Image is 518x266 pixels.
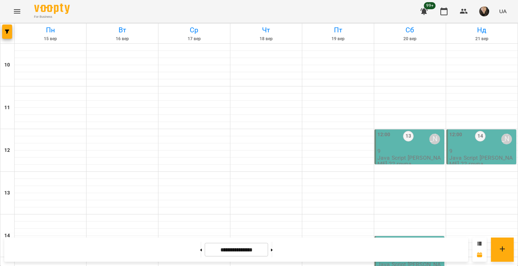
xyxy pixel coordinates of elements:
[4,232,10,240] h6: 14
[16,36,85,42] h6: 15 вер
[449,148,515,154] p: 9
[16,25,85,36] h6: Пн
[377,155,443,167] p: Java Script [PERSON_NAME] 22 група
[4,189,10,197] h6: 13
[479,6,489,16] img: dc21d1b2acc3a7c6b6393722fd81d2a1.jpg
[4,104,10,112] h6: 11
[303,25,373,36] h6: Пт
[501,134,512,144] div: Артем Кот
[475,131,486,142] label: 14
[499,7,507,15] span: UA
[9,3,26,20] button: Menu
[375,25,445,36] h6: Сб
[34,15,70,19] span: For Business
[375,36,445,42] h6: 20 вер
[377,131,391,139] label: 12:00
[4,61,10,69] h6: 10
[88,25,157,36] h6: Вт
[496,5,509,18] button: UA
[447,36,517,42] h6: 21 вер
[429,134,440,144] div: Артем Кот
[447,25,517,36] h6: Нд
[159,36,229,42] h6: 17 вер
[377,148,443,154] p: 9
[159,25,229,36] h6: Ср
[424,2,436,9] span: 99+
[88,36,157,42] h6: 16 вер
[34,4,70,14] img: Voopty Logo
[231,36,301,42] h6: 18 вер
[403,131,414,142] label: 13
[231,25,301,36] h6: Чт
[449,155,515,167] p: Java Script [PERSON_NAME] 22 група
[4,147,10,154] h6: 12
[303,36,373,42] h6: 19 вер
[449,131,462,139] label: 12:00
